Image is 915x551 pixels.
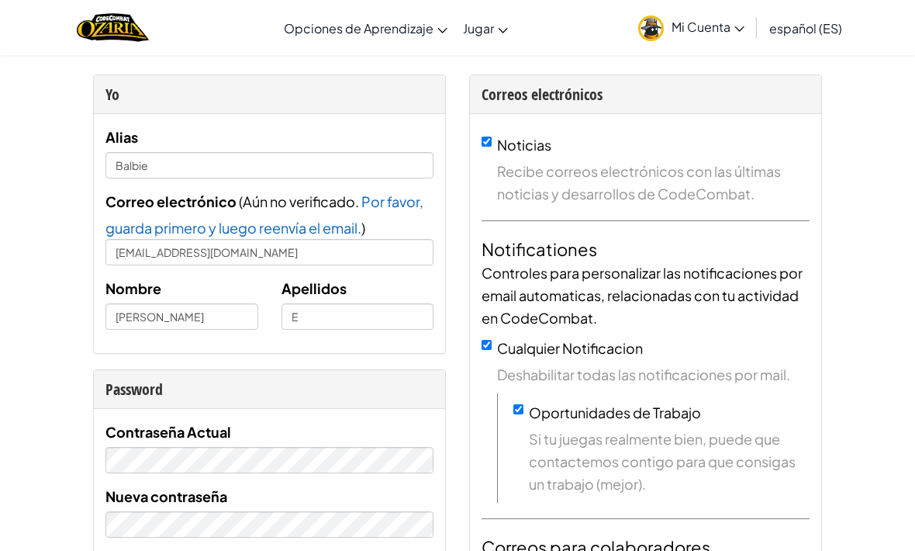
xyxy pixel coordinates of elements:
span: Correo electrónico [105,192,237,210]
label: Noticias [497,136,551,154]
span: Controles para personalizar las notificaciones por email automaticas, relacionadas con tu activid... [482,264,803,327]
label: Apellidos [281,277,347,300]
span: ( [237,192,243,210]
a: Mi Cuenta [630,3,752,52]
a: Opciones de Aprendizaje [276,7,455,49]
span: Deshabilitar todas las notificaciones por mail. [497,363,810,386]
span: Opciones de Aprendizaje [284,20,433,36]
a: Ozaria by CodeCombat logo [77,12,149,43]
span: Mi Cuenta [672,19,744,35]
span: Aún no verificado. [243,192,361,210]
span: Si tu juegas realmente bien, puede que contactemos contigo para que consigas un trabajo (mejor). [529,428,810,495]
img: Home [77,12,149,43]
span: Jugar [463,20,494,36]
a: español (ES) [761,7,850,49]
label: Nueva contraseña [105,485,227,508]
span: Recibe correos electrónicos con las últimas noticias y desarrollos de CodeCombat. [497,160,810,205]
span: español (ES) [769,20,842,36]
label: Oportunidades de Trabajo [529,404,701,421]
label: Nombre [105,277,161,300]
div: Password [105,378,433,400]
h4: Notificationes [482,237,810,262]
div: Yo [105,83,433,106]
a: Jugar [455,7,516,49]
img: avatar [638,16,664,41]
label: Contraseña Actual [105,421,231,443]
div: Correos electrónicos [482,83,810,106]
label: Alias [105,126,138,148]
label: Cualquier Notificacion [497,339,643,357]
span: ) [361,219,365,237]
